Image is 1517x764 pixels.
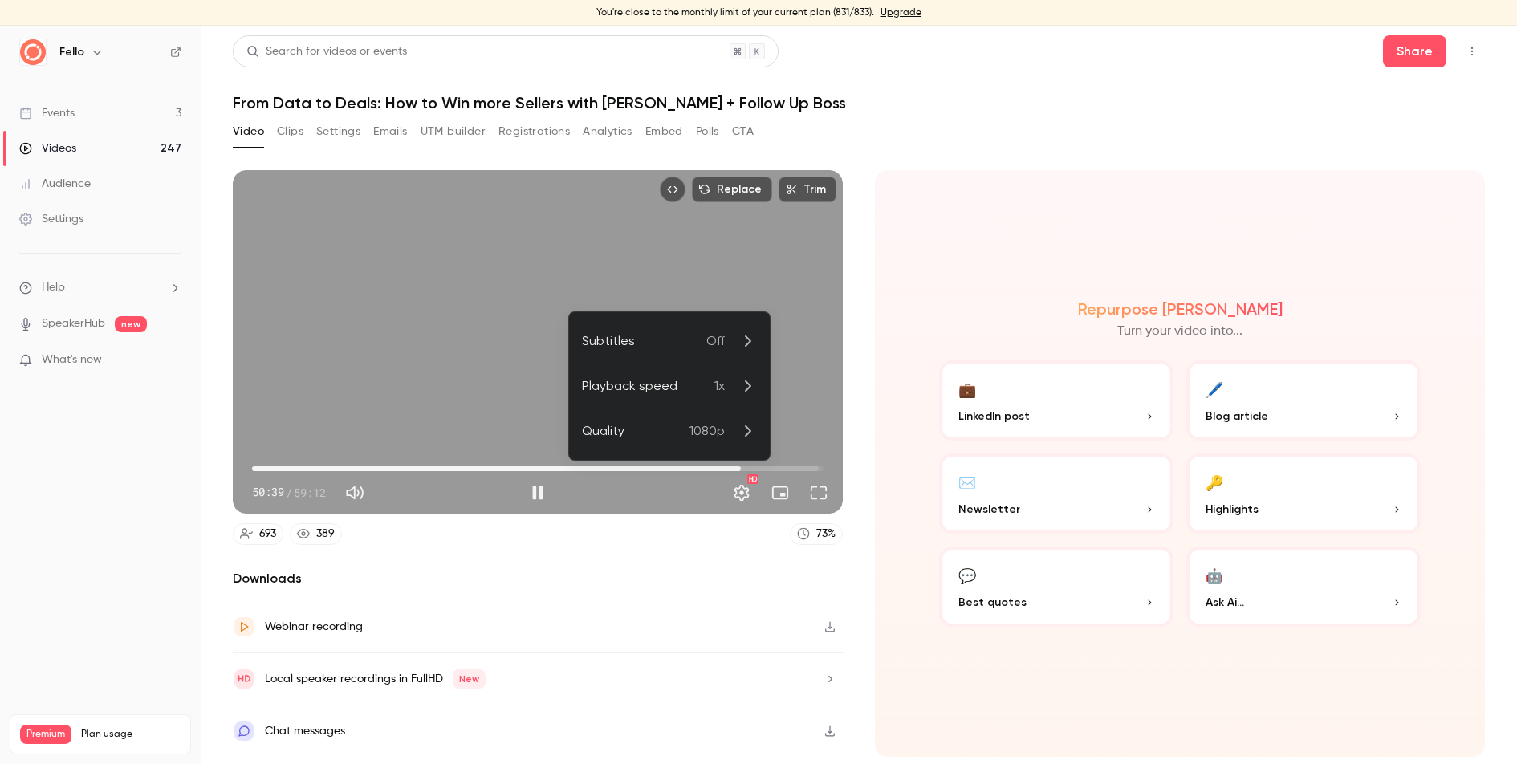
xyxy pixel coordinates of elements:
span: 1080p [689,421,725,441]
div: Subtitles [582,331,706,351]
div: Quality [582,421,689,441]
span: 1x [714,376,725,396]
ul: Settings [569,312,770,460]
div: Playback speed [582,376,714,396]
span: Off [706,331,725,351]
